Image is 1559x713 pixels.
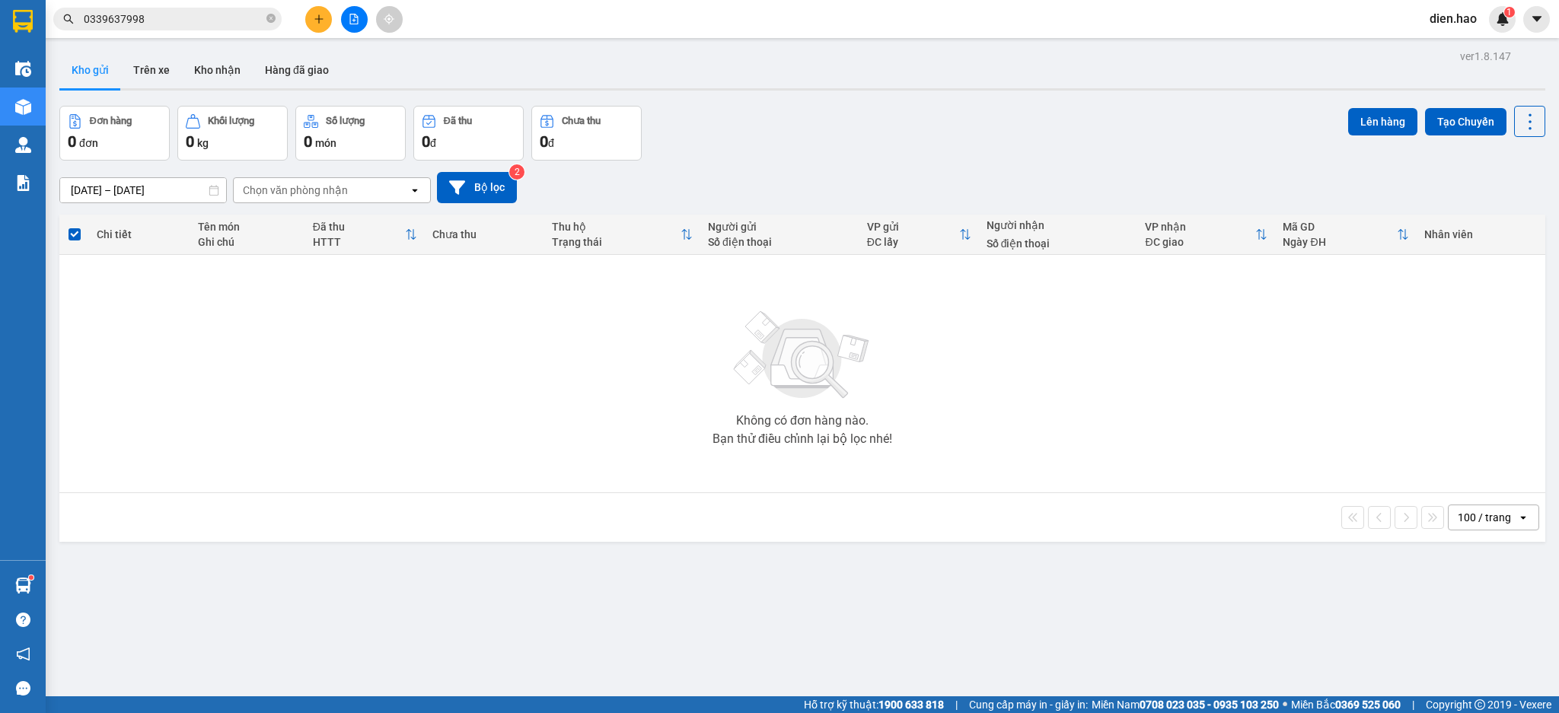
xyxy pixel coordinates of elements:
button: Lên hàng [1348,108,1417,135]
span: 0 [68,132,76,151]
span: close-circle [266,14,276,23]
div: ver 1.8.147 [1460,48,1511,65]
input: Select a date range. [60,178,226,202]
span: message [16,681,30,695]
span: file-add [349,14,359,24]
strong: 0369 525 060 [1335,699,1401,711]
div: VP nhận [1145,221,1255,233]
span: | [955,696,958,713]
button: Đã thu0đ [413,106,524,161]
span: caret-down [1530,12,1544,26]
div: Thu hộ [552,221,681,233]
button: Kho nhận [182,52,253,88]
span: đơn [79,137,98,149]
div: Bạn thử điều chỉnh lại bộ lọc nhé! [713,433,892,445]
span: 0 [540,132,548,151]
th: Toggle SortBy [1137,215,1275,255]
div: Ngày ĐH [1283,236,1396,248]
div: ĐC giao [1145,236,1255,248]
button: caret-down [1523,6,1550,33]
svg: open [409,184,421,196]
button: Đơn hàng0đơn [59,106,170,161]
span: | [1412,696,1414,713]
span: question-circle [16,613,30,627]
span: copyright [1475,699,1485,710]
button: Khối lượng0kg [177,106,288,161]
span: dien.hao [1417,9,1489,28]
button: Bộ lọc [437,172,517,203]
span: món [315,137,336,149]
th: Toggle SortBy [859,215,979,255]
div: Ghi chú [198,236,298,248]
div: Không có đơn hàng nào. [736,415,869,427]
span: 1 [1506,7,1512,18]
div: Khối lượng [208,116,254,126]
span: Miền Nam [1092,696,1279,713]
button: Kho gửi [59,52,121,88]
span: close-circle [266,12,276,27]
sup: 1 [29,575,33,580]
div: Số điện thoại [708,236,852,248]
div: Đã thu [313,221,405,233]
div: Tên món [198,221,298,233]
span: aim [384,14,394,24]
button: Tạo Chuyến [1425,108,1506,135]
sup: 1 [1504,7,1515,18]
th: Toggle SortBy [1275,215,1416,255]
img: logo-vxr [13,10,33,33]
div: Người gửi [708,221,852,233]
span: đ [430,137,436,149]
span: search [63,14,74,24]
div: 100 / trang [1458,510,1511,525]
input: Tìm tên, số ĐT hoặc mã đơn [84,11,263,27]
div: Đã thu [444,116,472,126]
svg: open [1517,511,1529,524]
strong: 1900 633 818 [878,699,944,711]
button: Chưa thu0đ [531,106,642,161]
span: 0 [186,132,194,151]
div: ĐC lấy [867,236,959,248]
span: plus [314,14,324,24]
img: warehouse-icon [15,578,31,594]
span: đ [548,137,554,149]
img: warehouse-icon [15,137,31,153]
span: notification [16,647,30,661]
div: Đơn hàng [90,116,132,126]
button: Hàng đã giao [253,52,341,88]
div: Chọn văn phòng nhận [243,183,348,198]
sup: 2 [509,164,524,180]
div: Chưa thu [562,116,601,126]
div: Mã GD [1283,221,1396,233]
img: warehouse-icon [15,99,31,115]
div: Chưa thu [432,228,537,240]
img: warehouse-icon [15,61,31,77]
div: Số lượng [326,116,365,126]
div: Số điện thoại [987,237,1130,250]
div: Người nhận [987,219,1130,231]
button: Số lượng0món [295,106,406,161]
div: HTTT [313,236,405,248]
span: ⚪️ [1283,702,1287,708]
img: solution-icon [15,175,31,191]
span: 0 [304,132,312,151]
span: Miền Bắc [1291,696,1401,713]
img: svg+xml;base64,PHN2ZyBjbGFzcz0ibGlzdC1wbHVnX19zdmciIHhtbG5zPSJodHRwOi8vd3d3LnczLm9yZy8yMDAwL3N2Zy... [726,302,878,409]
div: Trạng thái [552,236,681,248]
button: plus [305,6,332,33]
div: Nhân viên [1424,228,1538,240]
img: icon-new-feature [1496,12,1510,26]
div: Chi tiết [97,228,183,240]
button: Trên xe [121,52,182,88]
button: file-add [341,6,368,33]
span: kg [197,137,209,149]
div: VP gửi [867,221,959,233]
span: 0 [422,132,430,151]
strong: 0708 023 035 - 0935 103 250 [1140,699,1279,711]
th: Toggle SortBy [305,215,425,255]
span: Cung cấp máy in - giấy in: [969,696,1088,713]
span: Hỗ trợ kỹ thuật: [804,696,944,713]
th: Toggle SortBy [544,215,700,255]
button: aim [376,6,403,33]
